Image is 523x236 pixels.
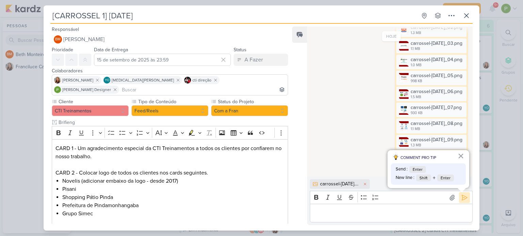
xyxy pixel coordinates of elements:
span: Shift [416,175,431,181]
label: Status do Projeto [217,98,288,105]
div: 930 KB [411,110,462,116]
div: carrossel-[DATE].png [320,180,361,187]
input: Buscar [121,86,286,94]
li: Pisani [62,185,284,193]
img: 8JSbljKeqRunP0q15B93BWCgifkGe00CQbAkZdAx.png [399,89,409,99]
span: + [433,174,435,182]
button: CTI Treinamentos [52,105,129,116]
img: sJPnAeH4Nw28xmY1RHirJPzJ5NADhZTTpPGy9X4m.png [399,25,409,35]
div: carrossel-dia-do-cliente_05.png [396,71,466,85]
span: New line : [396,175,414,181]
button: Com a Fran [211,105,288,116]
div: 1.1 MB [411,126,462,132]
img: Franciluce Carvalho [54,77,61,84]
img: 2Zzq6X34jP4eDDFHGnhoIDa5gIEVQ39cQ5DkjQVt.png [399,57,409,67]
div: Colaboradores [52,67,288,74]
img: Acvf62Y3hYSqxOzQsRgVVl95WJ0HPk827H3X1hAA.png [399,73,409,83]
div: Editor toolbar [52,126,288,139]
span: COMMENT PRO TIP [400,155,436,161]
div: 1.0 MB [411,62,462,68]
label: Status [234,47,247,53]
div: 1.3 MB [411,143,462,148]
div: carrossel-[DATE]_03.png [411,40,462,47]
span: Send : [396,166,408,173]
input: Texto sem título [57,119,288,126]
div: Yasmin Oliveira [104,77,110,84]
li: Prefeitura de Pindamonhangaba [62,201,284,210]
div: carrossel-dia-do-cliente_09.png [396,135,466,149]
img: cti direção [184,77,191,84]
div: carrossel-dia-do-cliente_03.png [396,38,466,53]
span: [PERSON_NAME] [62,77,93,83]
p: CARD 2 - Colocar logo de todos os clientes nos cards seguintes. [56,169,284,177]
div: carrossel-dia-do-cliente_04.png [396,55,466,69]
button: A Fazer [234,54,288,66]
div: 998 KB [411,78,462,84]
li: Shopping Pátio Pinda [62,193,284,201]
div: carrossel-[DATE]_06.png [411,88,462,95]
div: carrossel-[DATE]_07.png [411,104,462,111]
p: BM [55,38,61,41]
div: carrossel-dia-do-cliente_06.png [396,87,466,101]
li: Grupo Simec [62,210,284,218]
div: 1.1 MB [411,46,462,52]
img: Paloma Paixão Designer [54,86,61,93]
div: carrossel-[DATE]_08.png [411,120,462,127]
div: 1.5 MB [411,94,462,100]
div: A Fazer [244,56,263,64]
span: Enter [437,175,454,181]
input: Select a date [94,54,231,66]
div: Beth Monteiro [54,35,62,43]
span: cti direção [192,77,211,83]
div: Editor editing area: main [310,204,473,222]
span: [PERSON_NAME] [63,35,105,43]
div: carrossel-[DATE]_09.png [411,136,462,143]
img: DnePdrANfPThTtvgmhgPu4ovagyfTOxqeJayKpob.png [399,105,409,115]
div: carrossel-[DATE]_04.png [411,56,462,63]
button: Fechar [458,150,464,161]
img: Fsdgy1JyJEkewxAgNEKllX9yHAOvtHj3cfAj5j7m.png [399,121,409,131]
label: Responsável [52,26,79,32]
img: k6CZocRCjXvkbzlNyq7XzKjpmQIq2vkvIPZeCtp0.png [399,137,409,147]
label: Tipo de Conteúdo [138,98,208,105]
span: [MEDICAL_DATA][PERSON_NAME] [112,77,174,83]
p: CARD 1 - Um agradecimento especial da CTI Treinamentos a todos os clientes por confiarem no nosso... [56,144,284,161]
button: Feed/Reels [131,105,208,116]
label: Prioridade [52,47,73,53]
div: dicas para comentário [387,150,469,188]
span: [PERSON_NAME] Designer [62,87,111,93]
img: TL8mO8rE77cn8c4MjvKjnKRlKMAjuN3H2eqPL1EU.png [399,41,409,51]
div: carrossel-dia-do-cliente_08.png [396,119,466,133]
div: carrossel-[DATE]_02.png [411,24,462,31]
p: YO [105,79,109,82]
div: carrossel-[DATE]_05.png [411,72,462,79]
div: carrossel-dia-do-cliente_02.png [396,22,466,37]
li: Novelis (adicionar embaixo da logo - desde 2017) [62,177,284,185]
input: Kard Sem Título [50,10,417,22]
div: 1.3 MB [411,30,462,36]
label: Data de Entrega [94,47,128,53]
div: Editor toolbar [310,191,473,204]
label: Cliente [58,98,129,105]
button: BM [PERSON_NAME] [52,33,288,46]
span: Enter [409,166,426,173]
div: carrossel-dia-do-cliente_07.png [396,103,466,117]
